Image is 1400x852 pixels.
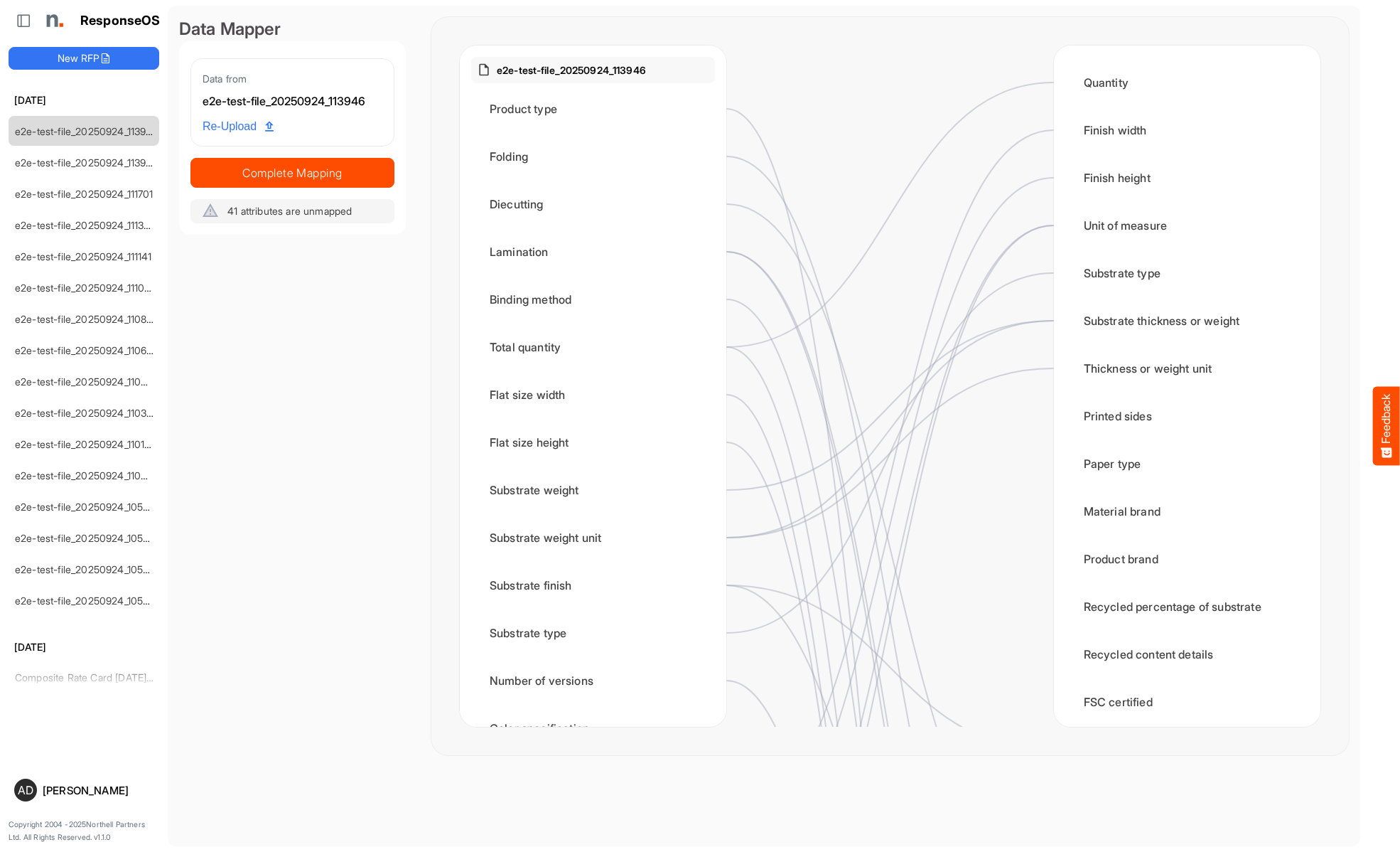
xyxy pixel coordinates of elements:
div: Flat size height [471,420,715,464]
a: e2e-test-file_20250924_105226 [15,595,161,607]
img: Northell [39,6,68,35]
div: Binding method [471,277,715,321]
a: e2e-test-file_20250924_111141 [15,250,152,262]
div: Finish width [1065,108,1309,152]
div: Lamination [471,230,715,274]
div: [PERSON_NAME] [43,785,154,796]
a: e2e-test-file_20250924_105529 [15,532,161,544]
div: Product type [471,87,715,131]
span: AD [18,784,33,796]
div: Recycled content details [1065,632,1309,676]
div: Folding [471,134,715,179]
h6: [DATE] [9,639,159,655]
h6: [DATE] [9,92,159,108]
p: e2e-test-file_20250924_113946 [497,63,646,78]
a: e2e-test-file_20250924_113916 [15,156,156,169]
div: Substrate weight [471,468,715,512]
div: Color specification [471,706,715,750]
div: Diecutting [471,182,715,226]
a: e2e-test-file_20250924_113946 [15,125,158,137]
a: e2e-test-file_20250924_111701 [15,188,154,200]
div: Printed sides [1065,394,1309,438]
div: Quantity [1065,60,1309,105]
a: e2e-test-file_20250924_110035 [15,469,159,481]
a: Re-Upload [197,113,279,140]
div: Total quantity [471,325,715,369]
a: e2e-test-file_20250924_105318 [15,563,158,575]
a: e2e-test-file_20250924_110646 [15,344,159,356]
div: Substrate weight unit [471,516,715,560]
div: Paper type [1065,442,1309,486]
div: Data Mapper [179,17,406,41]
a: e2e-test-file_20250924_110146 [15,438,157,450]
a: e2e-test-file_20250924_111033 [15,282,156,294]
a: e2e-test-file_20250924_110803 [15,313,159,325]
div: Data from [203,70,382,87]
a: e2e-test-file_20250924_105914 [15,501,159,513]
button: Feedback [1373,387,1400,466]
p: Copyright 2004 - 2025 Northell Partners Ltd. All Rights Reserved. v 1.1.0 [9,819,159,843]
a: e2e-test-file_20250924_110422 [15,376,159,388]
button: New RFP [9,47,159,70]
a: e2e-test-file_20250924_111359 [15,219,156,231]
div: Substrate type [1065,251,1309,295]
div: Flat size width [471,373,715,417]
div: FSC certified [1065,680,1309,724]
h1: ResponseOS [80,14,161,28]
div: Recycled percentage of substrate [1065,585,1309,629]
div: Substrate type [471,611,715,655]
div: Substrate finish [471,563,715,607]
div: Material brand [1065,489,1309,533]
div: Substrate thickness or weight [1065,299,1309,343]
div: Thickness or weight unit [1065,346,1309,390]
span: 41 attributes are unmapped [227,205,352,217]
div: Product brand [1065,537,1309,581]
a: e2e-test-file_20250924_110305 [15,407,159,419]
span: Complete Mapping [191,163,394,183]
span: Re-Upload [203,117,274,136]
button: Complete Mapping [190,158,394,188]
div: Unit of measure [1065,203,1309,247]
div: Number of versions [471,659,715,703]
div: e2e-test-file_20250924_113946 [203,92,382,111]
div: Finish height [1065,156,1309,200]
